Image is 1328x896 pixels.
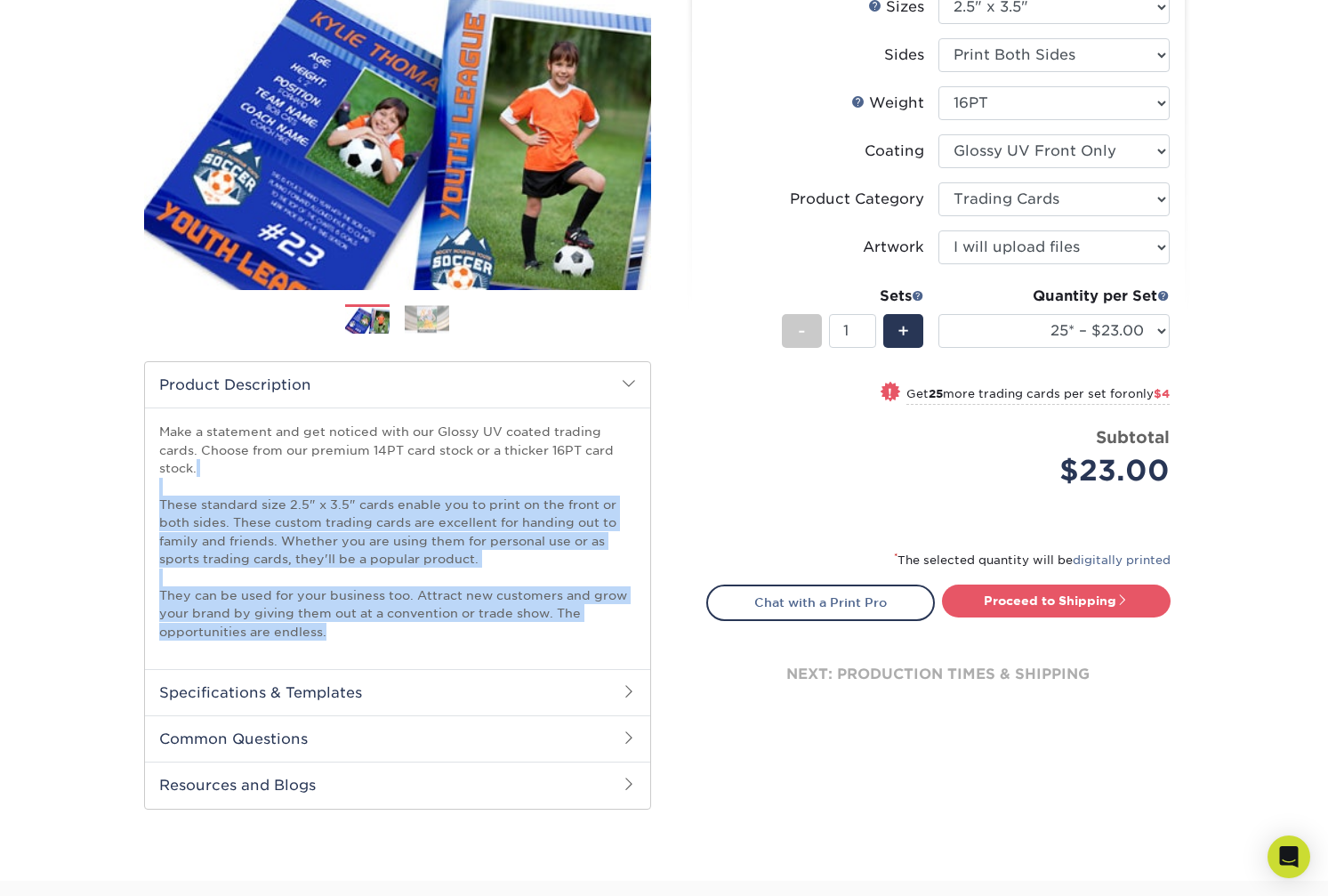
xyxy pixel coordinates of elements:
[1096,427,1170,447] strong: Subtotal
[145,669,650,715] h2: Specifications & Templates
[706,585,935,620] a: Chat with a Print Pro
[145,715,650,762] h2: Common Questions
[145,362,650,408] h2: Product Description
[865,141,924,162] div: Coating
[851,93,924,114] div: Weight
[938,286,1170,307] div: Quantity per Set
[884,44,924,66] div: Sides
[1268,835,1310,878] div: Open Intercom Messenger
[706,621,1171,728] div: next: production times & shipping
[897,318,909,344] span: +
[345,305,390,336] img: Trading Cards 01
[1128,387,1170,400] span: only
[952,449,1170,492] div: $23.00
[863,237,924,258] div: Artwork
[1073,553,1171,567] a: digitally printed
[405,305,449,333] img: Trading Cards 02
[942,585,1171,617] a: Proceed to Shipping
[159,423,636,641] p: Make a statement and get noticed with our Glossy UV coated trading cards. Choose from our premium...
[798,318,806,344] span: -
[894,553,1171,567] small: The selected quantity will be
[145,762,650,808] h2: Resources and Blogs
[906,387,1170,405] small: Get more trading cards per set for
[888,383,892,402] span: !
[929,387,943,400] strong: 25
[782,286,924,307] div: Sets
[790,189,924,210] div: Product Category
[1154,387,1170,400] span: $4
